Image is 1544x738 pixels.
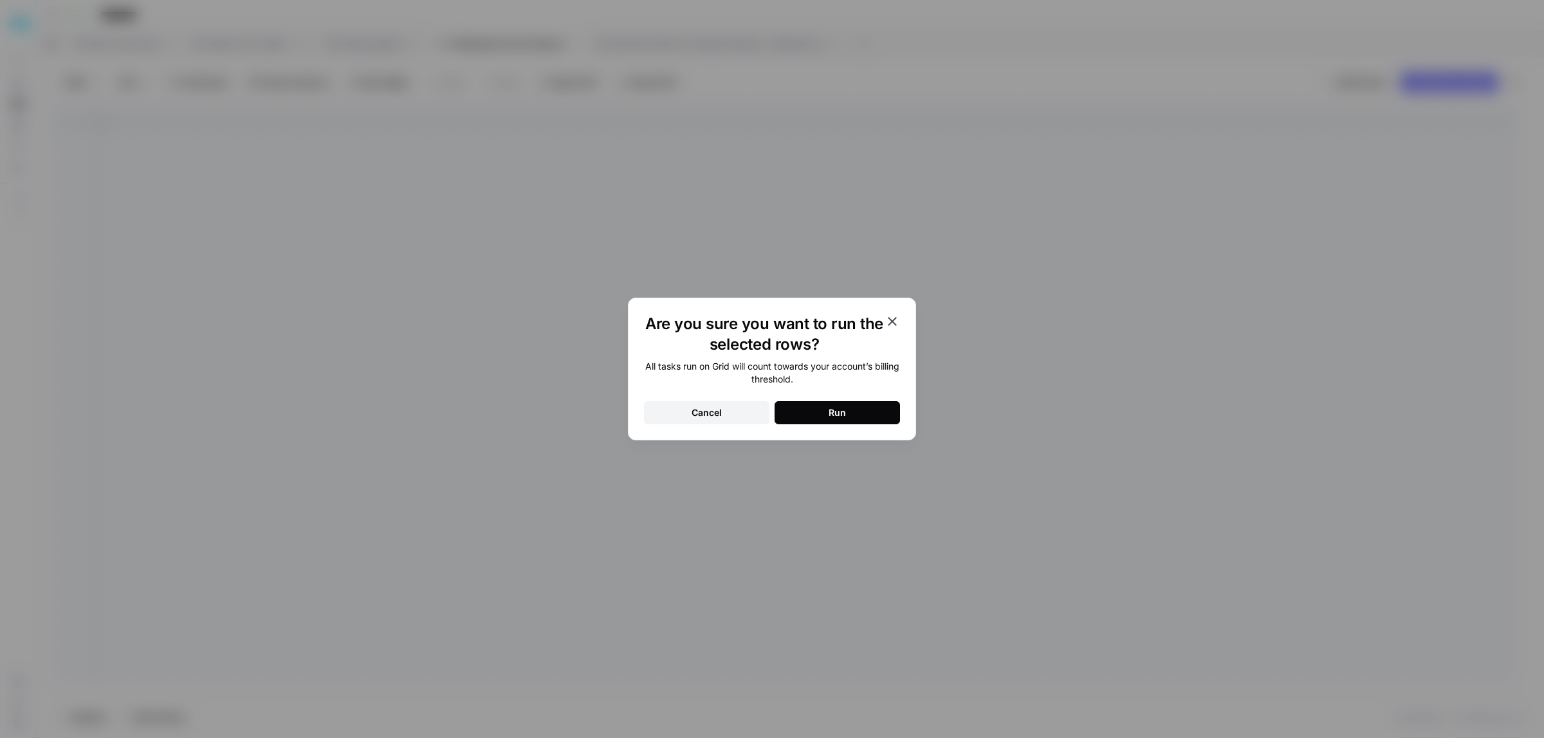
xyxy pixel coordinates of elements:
div: All tasks run on Grid will count towards your account’s billing threshold. [644,360,900,386]
h1: Are you sure you want to run the selected rows? [644,314,885,355]
button: Run [775,401,900,424]
button: Cancel [644,401,769,424]
div: Run [829,406,846,419]
div: Cancel [692,406,722,419]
